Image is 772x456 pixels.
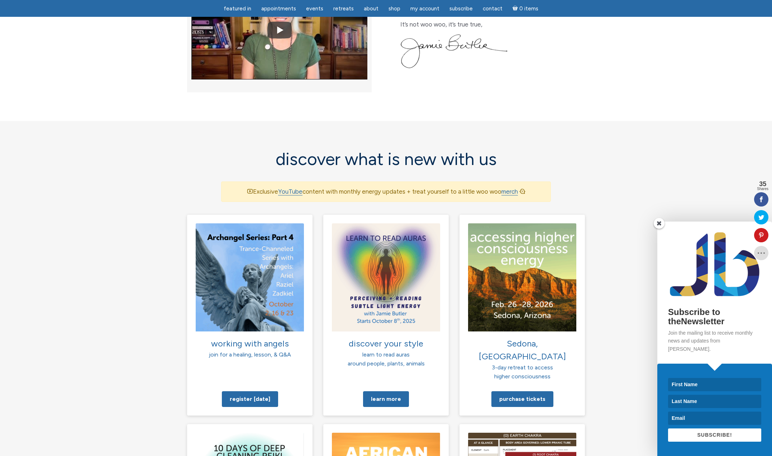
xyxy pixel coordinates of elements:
a: Retreats [329,2,358,16]
span: Shares [757,187,768,191]
a: Contact [478,2,507,16]
i: Cart [513,5,519,12]
span: higher consciousness [494,373,551,380]
span: Appointments [261,5,296,12]
h2: discover what is new with us [221,150,551,169]
a: Register [DATE] [222,391,278,407]
a: Purchase tickets [491,391,553,407]
span: discover your style [349,338,423,349]
a: Subscribe [445,2,477,16]
span: featured in [224,5,251,12]
p: Join the mailing list to receive monthly news and updates from [PERSON_NAME]. [668,329,761,353]
span: About [364,5,378,12]
p: It’s not woo woo, it’s true true, [400,19,585,30]
span: Shop [389,5,400,12]
span: Subscribe [449,5,473,12]
h2: Subscribe to theNewsletter [668,307,761,326]
a: merch [501,188,518,195]
span: learn to read auras [362,351,410,358]
span: Contact [483,5,502,12]
input: Last Name [668,395,761,408]
button: SUBSCRIBE! [668,428,761,442]
a: About [359,2,383,16]
span: SUBSCRIBE! [697,432,732,438]
a: My Account [406,2,444,16]
div: Exclusive content with monthly energy updates + treat yourself to a little woo woo [221,181,551,202]
a: Shop [384,2,405,16]
a: Learn more [363,391,409,407]
span: Retreats [333,5,354,12]
span: 3-day retreat to access [492,364,553,371]
a: featured in [219,2,256,16]
input: Email [668,412,761,425]
input: First Name [668,378,761,391]
a: Cart0 items [508,1,543,16]
a: Appointments [257,2,300,16]
a: Events [302,2,328,16]
span: working with angels [211,338,289,349]
span: Sedona, [GEOGRAPHIC_DATA] [479,338,566,362]
span: My Account [410,5,439,12]
span: Events [306,5,323,12]
span: 35 [757,181,768,187]
span: around people, plants, animals [348,360,425,367]
span: 0 items [519,6,538,11]
span: join for a healing, lesson, & Q&A [209,351,291,358]
a: YouTube [278,188,302,195]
